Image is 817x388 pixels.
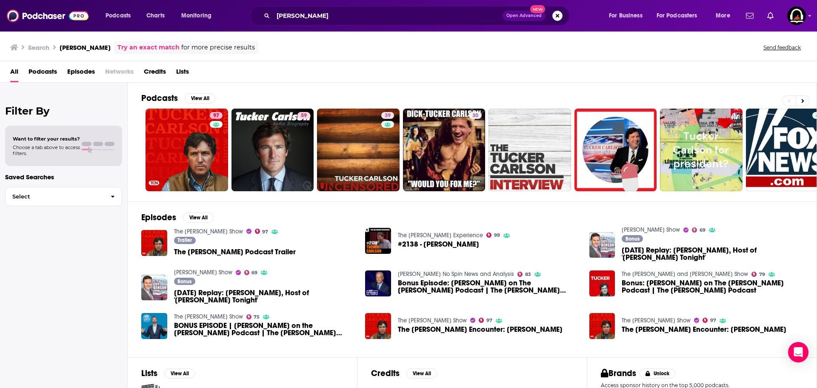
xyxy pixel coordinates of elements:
a: #2138 - Tucker Carlson [365,228,391,254]
a: The Tucker Carlson Encounter: John Daly [589,313,615,339]
a: Sunday Replay: Tucker Carlson, Host of 'Tucker Carlson Tonight' [174,289,355,304]
button: open menu [175,9,223,23]
a: 79 [751,272,765,277]
img: User Profile [787,6,806,25]
a: 69 [692,227,706,233]
a: 39 [317,109,400,191]
span: 30 [472,112,478,120]
a: Guy Benson Show [174,269,232,276]
span: 97 [213,112,219,120]
span: 97 [262,230,268,234]
span: Bonus Episode: [PERSON_NAME] on The [PERSON_NAME] Podcast | The [PERSON_NAME] Podcast [398,279,579,294]
span: Select [6,194,104,199]
a: 30 [403,109,486,191]
button: Open AdvancedNew [503,11,546,21]
img: The Tucker Carlson Podcast Trailer [141,230,167,256]
h3: [PERSON_NAME] [60,43,111,52]
span: More [716,10,730,22]
a: The Joe Rogan Experience [398,232,483,239]
a: Lists [176,65,189,82]
span: Monitoring [181,10,211,22]
span: Bonus: [PERSON_NAME] on The [PERSON_NAME] Podcast | The [PERSON_NAME] Podcast [622,279,803,294]
h2: Lists [141,368,157,379]
a: The Tucker Carlson Encounter: Kid Rock [398,326,563,333]
a: The Tucker Carlson Podcast Trailer [174,248,296,256]
span: Podcasts [106,10,131,22]
span: Logged in as kpunia [787,6,806,25]
a: 69 [244,270,258,275]
span: 75 [254,315,260,319]
a: #2138 - Tucker Carlson [398,241,479,248]
button: View All [185,93,215,103]
span: Want to filter your results? [13,136,80,142]
a: The Jesse Kelly Show [174,313,243,320]
span: Choose a tab above to access filters. [13,144,80,156]
a: EpisodesView All [141,212,214,223]
a: Show notifications dropdown [764,9,777,23]
button: open menu [100,9,142,23]
h2: Filter By [5,105,122,117]
span: 83 [525,273,531,276]
span: All [10,65,18,82]
a: ListsView All [141,368,195,379]
a: Charts [141,9,170,23]
a: Episodes [67,65,95,82]
span: Bonus [177,279,191,284]
h2: Podcasts [141,93,178,103]
button: open menu [710,9,741,23]
a: 39 [381,112,394,119]
span: [DATE] Replay: [PERSON_NAME], Host of '[PERSON_NAME] Tonight' [174,289,355,304]
a: The Tucker Carlson Encounter: John Daly [622,326,786,333]
span: For Business [609,10,643,22]
a: 97 [255,229,269,234]
a: Bonus: Bret Weinstein on The Tucker Carlson Podcast | The Tucker Carlson Podcast [622,279,803,294]
a: The Clay Travis and Buck Sexton Show [622,270,748,278]
span: Bonus [626,236,640,241]
a: 75 [246,314,260,319]
a: Bill O’Reilly’s No Spin News and Analysis [398,270,514,278]
button: Send feedback [761,44,803,51]
img: Sunday Replay: Tucker Carlson, Host of 'Tucker Carlson Tonight' [141,275,167,301]
a: The Tucker Carlson Show [398,317,467,324]
span: For Podcasters [657,10,697,22]
h2: Brands [601,368,636,379]
a: Try an exact match [117,43,180,52]
button: View All [164,368,195,379]
a: CreditsView All [371,368,437,379]
a: 83 [517,272,531,277]
span: Charts [146,10,165,22]
span: 79 [759,273,765,276]
img: Sunday Replay: Tucker Carlson, Host of 'Tucker Carlson Tonight' [589,232,615,258]
a: 97 [210,112,223,119]
img: Podchaser - Follow, Share and Rate Podcasts [7,8,89,24]
a: Guy Benson Show [622,226,680,233]
button: Show profile menu [787,6,806,25]
span: for more precise results [181,43,255,52]
button: Select [5,187,122,206]
a: 59 [297,112,310,119]
a: 99 [486,233,500,238]
div: Search podcasts, credits, & more... [258,6,578,26]
span: 39 [385,112,391,120]
a: BONUS EPISODE | Mike Benz on the Tucker Carlson Podcast | The Tucker Carlson Podcast [174,322,355,336]
a: Credits [144,65,166,82]
a: The Tucker Carlson Show [622,317,691,324]
img: Bonus: Bret Weinstein on The Tucker Carlson Podcast | The Tucker Carlson Podcast [589,270,615,296]
a: The Tucker Carlson Encounter: Kid Rock [365,313,391,339]
span: The [PERSON_NAME] Podcast Trailer [174,248,296,256]
p: Saved Searches [5,173,122,181]
a: PodcastsView All [141,93,215,103]
a: Podcasts [29,65,57,82]
img: Bonus Episode: Bret Weinstein on The Tucker Carlson Podcast | The Tucker Carlson Podcast [365,270,391,296]
input: Search podcasts, credits, & more... [273,9,503,23]
h2: Credits [371,368,400,379]
h3: Search [28,43,49,52]
a: 97 [479,318,492,323]
span: 69 [251,271,257,275]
